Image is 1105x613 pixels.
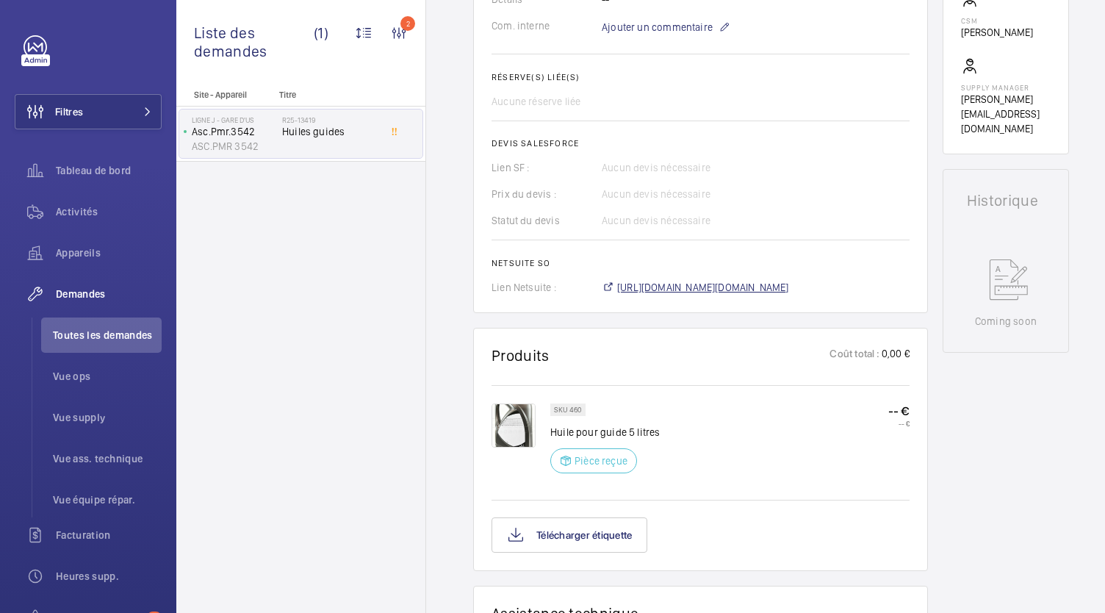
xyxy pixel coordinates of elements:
p: [PERSON_NAME][EMAIL_ADDRESS][DOMAIN_NAME] [961,92,1051,136]
span: Appareils [56,245,162,260]
span: Vue équipe répar. [53,492,162,507]
p: -- € [888,404,910,419]
button: Télécharger étiquette [492,517,647,553]
p: [PERSON_NAME] [961,25,1033,40]
p: 0,00 € [880,346,910,365]
span: Liste des demandes [194,24,314,60]
span: Vue ops [53,369,162,384]
span: Vue supply [53,410,162,425]
span: Tableau de bord [56,163,162,178]
a: [URL][DOMAIN_NAME][DOMAIN_NAME] [602,280,789,295]
p: Coût total : [829,346,879,365]
p: Site - Appareil [176,90,273,100]
span: Activités [56,204,162,219]
h2: Netsuite SO [492,258,910,268]
p: Titre [279,90,376,100]
span: Ajouter un commentaire [602,20,713,35]
span: Filtres [55,104,83,119]
span: Facturation [56,528,162,542]
p: Huile pour guide 5 litres [550,425,661,440]
p: Supply manager [961,83,1051,92]
p: LIGNE J - GARE D'US [192,115,276,124]
img: OL16XfF2zFq1Y_jg3vGZnTrUlgytDsLmn-By6ovtZnLhrIX6.png [492,404,536,448]
h2: Devis Salesforce [492,138,910,148]
h2: Réserve(s) liée(s) [492,72,910,82]
h1: Historique [967,193,1045,208]
p: Asc.Pmr.3542 [192,124,276,139]
span: Vue ass. technique [53,451,162,466]
span: [URL][DOMAIN_NAME][DOMAIN_NAME] [617,280,789,295]
span: Demandes [56,287,162,301]
h2: R25-13419 [282,115,379,124]
span: Heures supp. [56,569,162,584]
h1: Produits [492,346,550,365]
p: Pièce reçue [575,454,627,468]
span: Huiles guides [282,124,379,139]
p: -- € [888,419,910,428]
p: CSM [961,16,1033,25]
p: ASC.PMR 3542 [192,139,276,154]
button: Filtres [15,94,162,129]
p: SKU 460 [554,407,582,412]
p: Coming soon [975,314,1037,329]
span: Toutes les demandes [53,328,162,343]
